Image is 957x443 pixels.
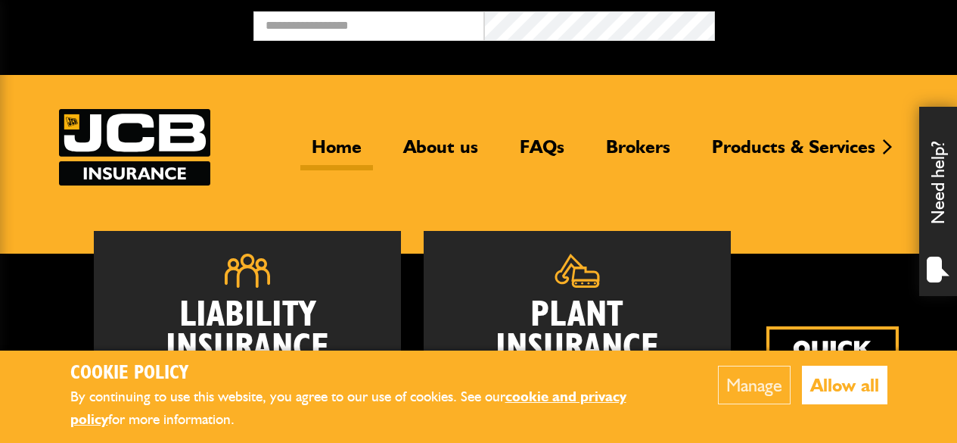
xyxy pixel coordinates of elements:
[117,299,378,373] h2: Liability Insurance
[718,366,791,404] button: Manage
[70,388,626,429] a: cookie and privacy policy
[701,136,887,170] a: Products & Services
[595,136,682,170] a: Brokers
[59,109,210,186] a: JCB Insurance Services
[802,366,887,404] button: Allow all
[508,136,576,170] a: FAQs
[392,136,489,170] a: About us
[70,362,672,385] h2: Cookie Policy
[919,107,957,296] div: Need help?
[300,136,373,170] a: Home
[715,11,946,35] button: Broker Login
[70,385,672,432] p: By continuing to use this website, you agree to our use of cookies. See our for more information.
[446,299,708,364] h2: Plant Insurance
[59,109,210,186] img: JCB Insurance Services logo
